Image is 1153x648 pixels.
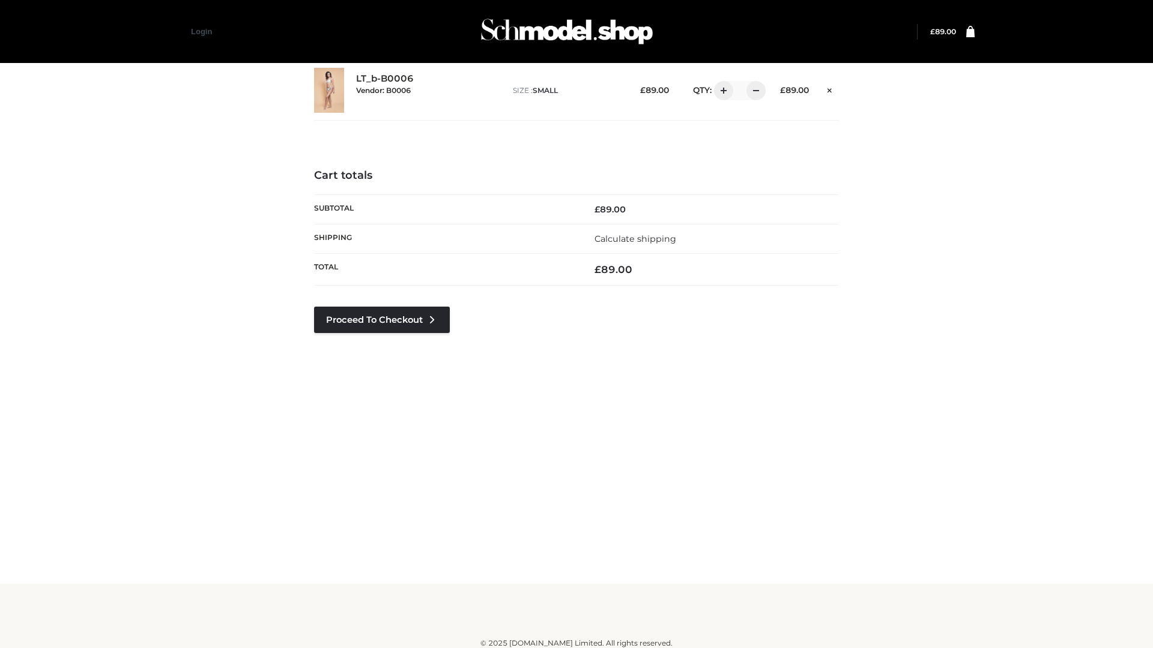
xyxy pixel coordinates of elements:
div: LT_b-B0006 [356,73,501,107]
th: Subtotal [314,194,576,224]
div: QTY: [681,81,761,100]
img: Schmodel Admin 964 [477,8,657,55]
bdi: 89.00 [595,263,632,275]
a: Login [191,27,212,36]
th: Total [314,254,576,286]
bdi: 89.00 [930,27,956,36]
a: £89.00 [930,27,956,36]
bdi: 89.00 [640,85,669,95]
small: Vendor: B0006 [356,86,411,95]
bdi: 89.00 [780,85,809,95]
a: Proceed to Checkout [314,307,450,333]
h4: Cart totals [314,169,839,182]
th: Shipping [314,224,576,253]
span: £ [780,85,785,95]
span: £ [930,27,935,36]
a: Remove this item [821,81,839,97]
span: £ [595,204,600,215]
span: SMALL [533,86,558,95]
p: size : [513,85,622,96]
a: Calculate shipping [595,233,676,244]
bdi: 89.00 [595,204,626,215]
span: £ [640,85,646,95]
span: £ [595,263,601,275]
